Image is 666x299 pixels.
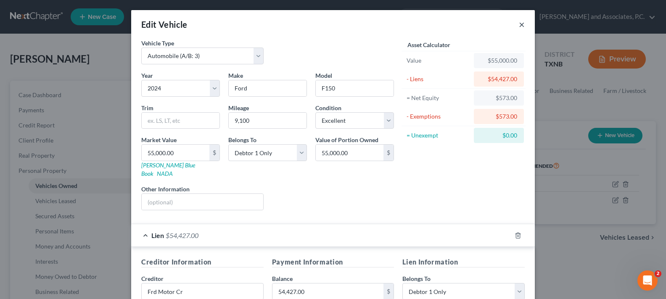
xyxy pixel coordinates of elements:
h5: Creditor Information [141,257,264,267]
label: Asset Calculator [407,40,450,49]
span: $54,427.00 [166,231,198,239]
div: - Liens [407,75,470,83]
div: $54,427.00 [481,75,517,83]
input: (optional) [142,194,263,210]
span: Make [228,72,243,79]
label: Trim [141,103,153,112]
input: 0.00 [142,145,209,161]
span: Creditor [141,275,164,282]
label: Model [315,71,332,80]
a: [PERSON_NAME] Blue Book [141,161,195,177]
div: $573.00 [481,112,517,121]
label: Year [141,71,153,80]
div: $ [209,145,219,161]
label: Market Value [141,135,177,144]
button: × [519,19,525,29]
div: $ [383,145,394,161]
h5: Payment Information [272,257,394,267]
label: Condition [315,103,341,112]
input: ex. Nissan [229,80,307,96]
div: $0.00 [481,131,517,140]
span: Belongs To [402,275,431,282]
span: Belongs To [228,136,256,143]
label: Balance [272,274,293,283]
label: Other Information [141,185,190,193]
div: Edit Vehicle [141,19,188,30]
h5: Lien Information [402,257,525,267]
input: ex. Altima [316,80,394,96]
div: = Net Equity [407,94,470,102]
div: $55,000.00 [481,56,517,65]
div: - Exemptions [407,112,470,121]
input: ex. LS, LT, etc [142,113,219,129]
span: Lien [151,231,164,239]
input: -- [229,113,307,129]
div: = Unexempt [407,131,470,140]
div: $573.00 [481,94,517,102]
label: Vehicle Type [141,39,174,48]
label: Value of Portion Owned [315,135,378,144]
input: 0.00 [316,145,383,161]
label: Mileage [228,103,249,112]
div: Value [407,56,470,65]
a: NADA [157,170,173,177]
span: 2 [655,270,661,277]
iframe: Intercom live chat [637,270,658,291]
